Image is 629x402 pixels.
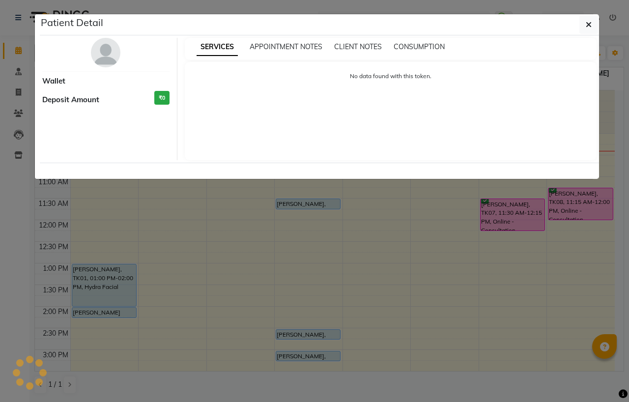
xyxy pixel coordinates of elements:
img: avatar [91,38,120,67]
h3: ₹0 [154,91,170,105]
span: SERVICES [197,38,238,56]
span: CLIENT NOTES [334,42,382,51]
span: APPOINTMENT NOTES [250,42,322,51]
span: CONSUMPTION [394,42,445,51]
span: Deposit Amount [42,94,99,106]
span: Wallet [42,76,65,87]
h5: Patient Detail [41,15,103,30]
p: No data found with this token. [195,72,587,81]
